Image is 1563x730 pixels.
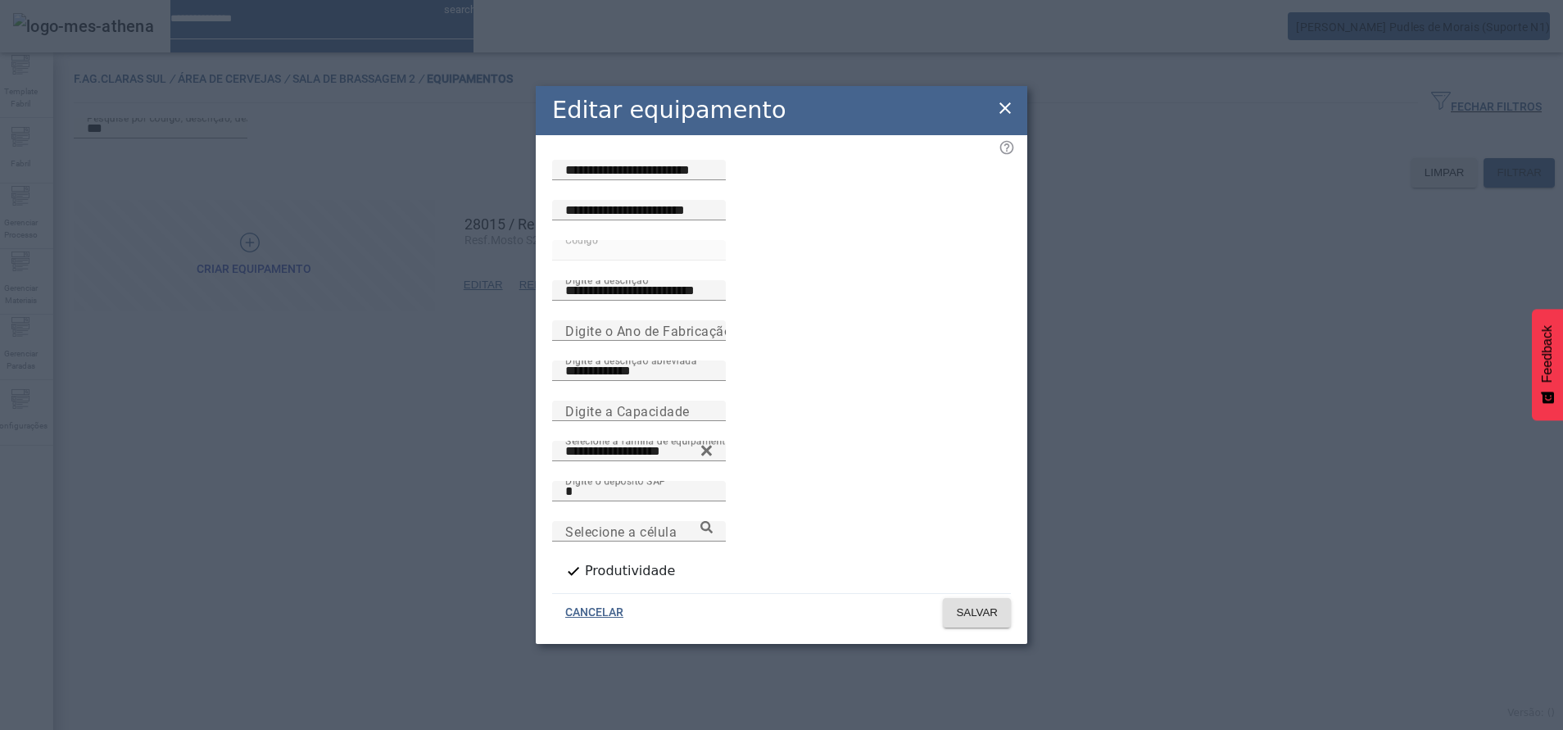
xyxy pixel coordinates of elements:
input: Number [565,442,713,461]
span: SALVAR [956,605,998,621]
mat-label: Digite o Ano de Fabricação [565,323,732,338]
span: Feedback [1540,325,1555,383]
mat-label: Digite a Capacidade [565,403,690,419]
label: Produtividade [582,561,675,581]
button: CANCELAR [552,598,637,628]
mat-label: Selecione a célula [565,524,677,539]
button: Feedback - Mostrar pesquisa [1532,309,1563,420]
mat-label: Digite a descrição abreviada [565,354,697,365]
button: SALVAR [943,598,1011,628]
h2: Editar equipamento [552,93,786,128]
input: Number [565,522,713,542]
mat-label: Código [565,234,598,245]
mat-label: Digite o depósito SAP [565,474,666,486]
span: CANCELAR [565,605,623,621]
mat-label: Selecione a família de equipamento [565,434,732,446]
mat-label: Digite a descrição [565,274,648,285]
